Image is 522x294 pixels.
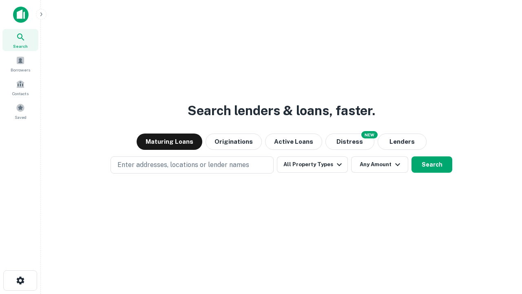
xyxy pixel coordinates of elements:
[13,7,29,23] img: capitalize-icon.png
[12,90,29,97] span: Contacts
[137,134,202,150] button: Maturing Loans
[325,134,374,150] button: Search distressed loans with lien and other non-mortgage details.
[2,53,38,75] a: Borrowers
[277,156,348,173] button: All Property Types
[117,160,249,170] p: Enter addresses, locations or lender names
[188,101,375,120] h3: Search lenders & loans, faster.
[265,134,322,150] button: Active Loans
[411,156,452,173] button: Search
[111,156,274,174] button: Enter addresses, locations or lender names
[481,229,522,268] iframe: Chat Widget
[2,29,38,51] a: Search
[2,76,38,98] a: Contacts
[2,100,38,122] a: Saved
[206,134,262,150] button: Originations
[13,43,28,49] span: Search
[351,156,408,173] button: Any Amount
[361,131,378,138] div: NEW
[11,67,30,73] span: Borrowers
[378,134,427,150] button: Lenders
[15,114,27,120] span: Saved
